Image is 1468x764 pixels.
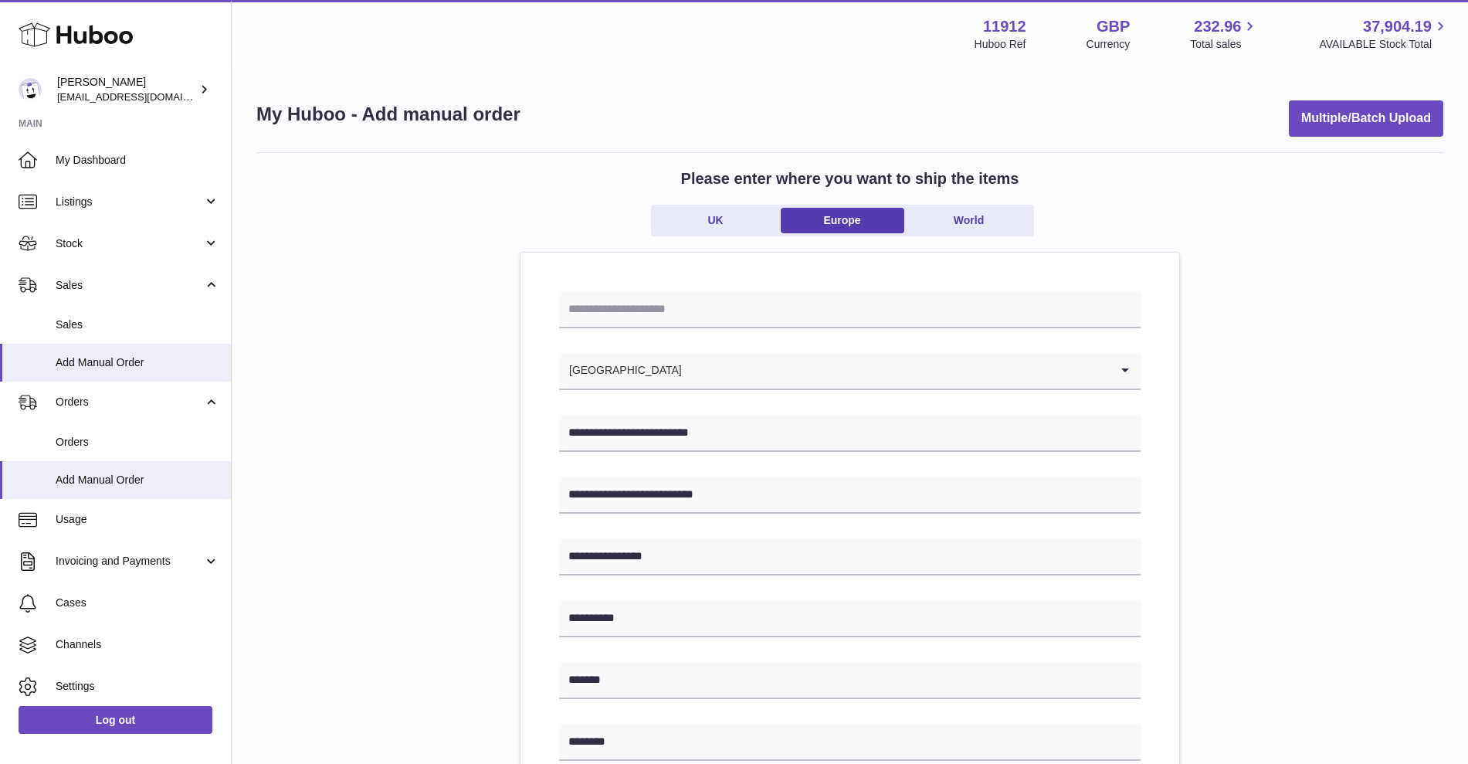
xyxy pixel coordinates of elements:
strong: GBP [1097,16,1130,37]
button: Multiple/Batch Upload [1289,100,1443,137]
span: Total sales [1190,37,1259,52]
span: AVAILABLE Stock Total [1319,37,1449,52]
span: 37,904.19 [1363,16,1432,37]
span: Orders [56,395,203,409]
h1: My Huboo - Add manual order [256,102,520,127]
span: [GEOGRAPHIC_DATA] [559,353,683,389]
img: info@carbonmyride.com [19,78,42,101]
span: My Dashboard [56,153,219,168]
div: Search for option [559,353,1141,390]
div: Currency [1087,37,1131,52]
span: 232.96 [1194,16,1241,37]
a: UK [654,208,778,233]
span: Usage [56,512,219,527]
span: Cases [56,596,219,610]
div: Huboo Ref [975,37,1026,52]
span: Stock [56,236,203,251]
a: 37,904.19 AVAILABLE Stock Total [1319,16,1449,52]
a: Log out [19,706,212,734]
input: Search for option [683,353,1110,389]
span: Add Manual Order [56,355,219,370]
span: Channels [56,637,219,652]
strong: 11912 [983,16,1026,37]
a: Europe [781,208,904,233]
div: [PERSON_NAME] [57,75,196,104]
span: Settings [56,679,219,694]
span: Sales [56,278,203,293]
span: Invoicing and Payments [56,554,203,569]
a: 232.96 Total sales [1190,16,1259,52]
span: Orders [56,435,219,450]
a: World [907,208,1031,233]
h2: Please enter where you want to ship the items [681,168,1019,189]
span: [EMAIL_ADDRESS][DOMAIN_NAME] [57,90,227,103]
span: Add Manual Order [56,473,219,487]
span: Listings [56,195,203,209]
span: Sales [56,317,219,332]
